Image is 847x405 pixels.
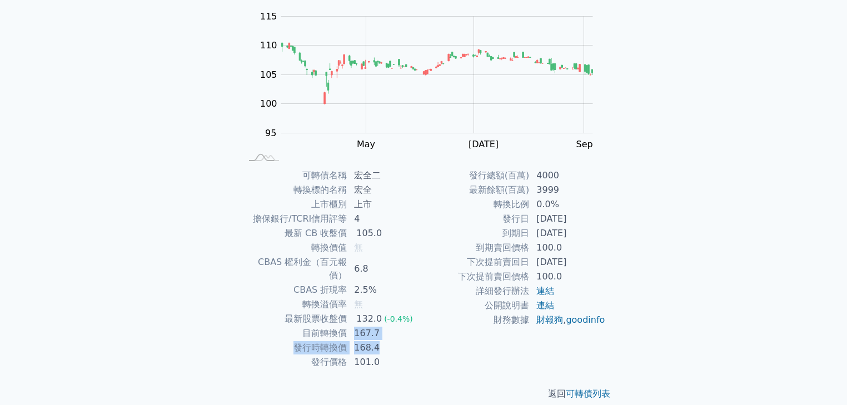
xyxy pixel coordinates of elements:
td: 可轉債名稱 [241,168,347,183]
td: 101.0 [347,355,423,369]
td: 168.4 [347,341,423,355]
td: [DATE] [530,212,606,226]
td: 167.7 [347,326,423,341]
td: 目前轉換價 [241,326,347,341]
td: 轉換比例 [423,197,530,212]
td: 下次提前賣回日 [423,255,530,269]
tspan: 115 [260,11,277,22]
td: 發行日 [423,212,530,226]
p: 返回 [228,387,619,401]
span: 無 [354,299,363,309]
td: 最新餘額(百萬) [423,183,530,197]
td: 最新 CB 收盤價 [241,226,347,241]
td: 到期賣回價格 [423,241,530,255]
tspan: 100 [260,98,277,109]
td: 詳細發行辦法 [423,284,530,298]
td: CBAS 折現率 [241,283,347,297]
a: 連結 [536,286,554,296]
td: 轉換價值 [241,241,347,255]
td: , [530,313,606,327]
g: Chart [254,11,610,149]
td: 4 [347,212,423,226]
tspan: Sep [576,139,593,149]
a: 連結 [536,300,554,311]
div: 132.0 [354,312,384,326]
td: 財務數據 [423,313,530,327]
td: 發行總額(百萬) [423,168,530,183]
td: [DATE] [530,255,606,269]
td: 最新股票收盤價 [241,312,347,326]
td: 轉換標的名稱 [241,183,347,197]
td: 下次提前賣回價格 [423,269,530,284]
td: 擔保銀行/TCRI信用評等 [241,212,347,226]
td: 到期日 [423,226,530,241]
td: 轉換溢價率 [241,297,347,312]
iframe: Chat Widget [791,352,847,405]
td: 宏全 [347,183,423,197]
td: [DATE] [530,226,606,241]
td: 宏全二 [347,168,423,183]
td: 發行價格 [241,355,347,369]
tspan: 110 [260,40,277,51]
td: 100.0 [530,241,606,255]
tspan: [DATE] [469,139,499,149]
td: 2.5% [347,283,423,297]
tspan: May [357,139,375,149]
tspan: 95 [265,128,276,138]
a: 財報狗 [536,314,563,325]
td: 0.0% [530,197,606,212]
td: 6.8 [347,255,423,283]
td: 4000 [530,168,606,183]
div: 聊天小工具 [791,352,847,405]
a: goodinfo [566,314,605,325]
td: 3999 [530,183,606,197]
span: 無 [354,242,363,253]
tspan: 105 [260,69,277,80]
a: 可轉債列表 [566,388,610,399]
td: 公開說明書 [423,298,530,313]
g: Series [281,43,592,104]
span: (-0.4%) [384,314,413,323]
td: 上市櫃別 [241,197,347,212]
td: 100.0 [530,269,606,284]
div: 105.0 [354,227,384,240]
td: 發行時轉換價 [241,341,347,355]
td: 上市 [347,197,423,212]
td: CBAS 權利金（百元報價） [241,255,347,283]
